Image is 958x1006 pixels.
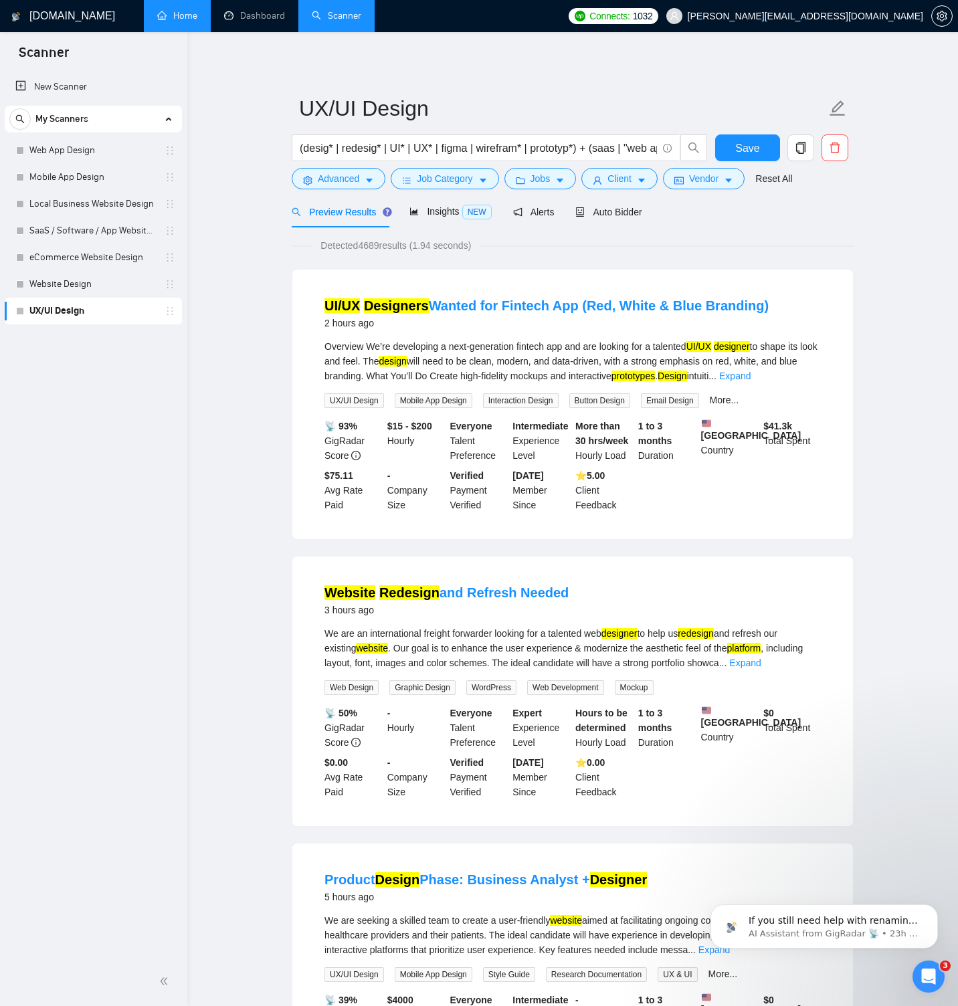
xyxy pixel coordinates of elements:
b: $ 4000 [387,995,413,1005]
span: double-left [159,975,173,988]
span: holder [165,306,175,316]
div: Hourly [385,419,448,463]
button: Save [715,134,780,161]
b: $ 0 [763,995,774,1005]
span: setting [303,175,312,185]
a: ProductDesignPhase: Business Analyst +Designer [324,872,647,887]
img: upwork-logo.png [575,11,585,21]
span: notification [513,207,522,217]
b: Expert [512,708,542,718]
mark: Designers [364,298,429,313]
span: Button Design [569,393,630,408]
div: Member Since [510,755,573,799]
div: Tooltip anchor [381,206,393,218]
img: logo [11,6,21,27]
span: user [593,175,602,185]
a: homeHome [157,10,197,21]
span: Research Documentation [546,967,647,982]
div: Payment Verified [448,755,510,799]
span: Client [607,171,632,186]
input: Scanner name... [299,92,826,125]
span: robot [575,207,585,217]
li: My Scanners [5,106,182,324]
button: userClientcaret-down [581,168,658,189]
mark: designer [714,341,750,352]
span: holder [165,279,175,290]
img: 🇺🇸 [702,993,711,1002]
span: ... [688,944,696,955]
div: We are seeking a skilled team to create a user-friendly aimed at facilitating ongoing communicati... [324,913,821,957]
mark: UI/UX [324,298,360,313]
mark: website [356,643,387,653]
div: Duration [636,706,698,750]
div: Hourly [385,706,448,750]
img: 🇺🇸 [702,419,711,428]
b: Everyone [450,708,492,718]
button: setting [931,5,953,27]
a: Website Redesignand Refresh Needed [324,585,569,600]
button: folderJobscaret-down [504,168,577,189]
mark: Website [324,585,375,600]
span: area-chart [409,207,419,216]
b: - [387,470,391,481]
b: [GEOGRAPHIC_DATA] [701,419,801,441]
button: barsJob Categorycaret-down [391,168,498,189]
div: We are an international freight forwarder looking for a talented web to help us and refresh our e... [324,626,821,670]
span: Web Development [527,680,604,695]
b: 1 to 3 months [638,708,672,733]
div: Talent Preference [448,419,510,463]
b: More than 30 hrs/week [575,421,628,446]
a: UI/UX DesignersWanted for Fintech App (Red, White & Blue Branding) [324,298,769,313]
b: $75.11 [324,470,353,481]
b: Verified [450,757,484,768]
span: folder [516,175,525,185]
button: delete [822,134,848,161]
mark: designer [601,628,638,639]
div: Client Feedback [573,755,636,799]
a: More... [708,969,738,979]
span: Alerts [513,207,555,217]
b: 📡 93% [324,421,357,431]
a: Expand [719,371,751,381]
div: Experience Level [510,419,573,463]
li: New Scanner [5,74,182,100]
button: settingAdvancedcaret-down [292,168,385,189]
mark: website [550,915,581,926]
span: holder [165,172,175,183]
span: UX & UI [658,967,697,982]
div: Talent Preference [448,706,510,750]
span: caret-down [637,175,646,185]
a: dashboardDashboard [224,10,285,21]
b: 📡 50% [324,708,357,718]
button: search [9,108,31,130]
mark: prototypes [611,371,655,381]
span: UX/UI Design [324,967,384,982]
span: ... [708,371,716,381]
b: $ 0 [763,708,774,718]
div: Member Since [510,468,573,512]
div: 5 hours ago [324,889,647,905]
a: New Scanner [15,74,171,100]
span: holder [165,145,175,156]
span: caret-down [555,175,565,185]
div: Company Size [385,468,448,512]
div: Duration [636,419,698,463]
span: Auto Bidder [575,207,642,217]
span: caret-down [478,175,488,185]
span: Vendor [689,171,718,186]
div: Avg Rate Paid [322,468,385,512]
button: idcardVendorcaret-down [663,168,745,189]
div: Hourly Load [573,706,636,750]
b: ⭐️ 0.00 [575,757,605,768]
span: holder [165,252,175,263]
span: Advanced [318,171,359,186]
span: user [670,11,679,21]
mark: design [379,356,406,367]
b: 1 to 3 months [638,421,672,446]
span: setting [932,11,952,21]
b: Intermediate [512,995,568,1005]
span: Mockup [615,680,654,695]
span: Job Category [417,171,472,186]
